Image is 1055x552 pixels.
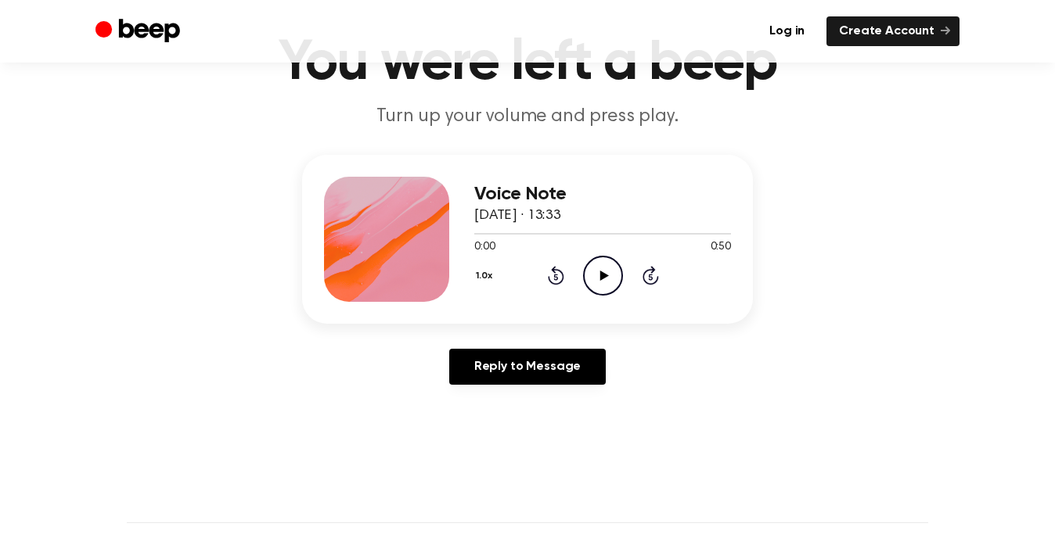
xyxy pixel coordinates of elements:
span: [DATE] · 13:33 [474,209,560,223]
a: Beep [95,16,184,47]
h1: You were left a beep [127,35,928,91]
p: Turn up your volume and press play. [227,104,828,130]
a: Log in [757,16,817,46]
h3: Voice Note [474,184,731,205]
button: 1.0x [474,263,499,289]
a: Create Account [826,16,960,46]
span: 0:50 [711,239,731,256]
a: Reply to Message [449,349,606,385]
span: 0:00 [474,239,495,256]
